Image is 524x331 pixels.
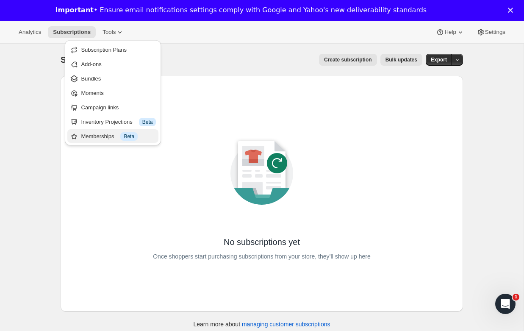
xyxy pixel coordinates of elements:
[55,6,427,14] div: • Ensure email notifications settings comply with Google and Yahoo's new deliverability standards
[471,26,510,38] button: Settings
[81,47,127,53] span: Subscription Plans
[67,57,158,71] button: Add-ons
[48,26,96,38] button: Subscriptions
[426,54,452,66] button: Export
[81,90,103,96] span: Moments
[19,29,41,36] span: Analytics
[513,294,519,300] span: 1
[81,132,156,141] div: Memberships
[380,54,422,66] button: Bulk updates
[124,133,134,140] span: Beta
[153,250,371,262] p: Once shoppers start purchasing subscriptions from your store, they’ll show up here
[431,26,469,38] button: Help
[508,8,516,13] div: Close
[242,321,330,328] a: managing customer subscriptions
[67,115,158,128] button: Inventory Projections
[444,29,456,36] span: Help
[319,54,377,66] button: Create subscription
[67,72,158,85] button: Bundles
[97,26,129,38] button: Tools
[55,19,99,29] a: Learn more
[14,26,46,38] button: Analytics
[61,55,116,64] span: Subscriptions
[67,86,158,100] button: Moments
[495,294,516,314] iframe: Intercom live chat
[67,100,158,114] button: Campaign links
[485,29,505,36] span: Settings
[194,320,330,328] p: Learn more about
[142,119,153,125] span: Beta
[324,56,372,63] span: Create subscription
[55,6,94,14] b: Important
[81,61,101,67] span: Add-ons
[67,129,158,143] button: Memberships
[81,118,156,126] div: Inventory Projections
[53,29,91,36] span: Subscriptions
[103,29,116,36] span: Tools
[81,75,101,82] span: Bundles
[431,56,447,63] span: Export
[67,43,158,56] button: Subscription Plans
[81,104,119,111] span: Campaign links
[385,56,417,63] span: Bulk updates
[224,236,300,248] p: No subscriptions yet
